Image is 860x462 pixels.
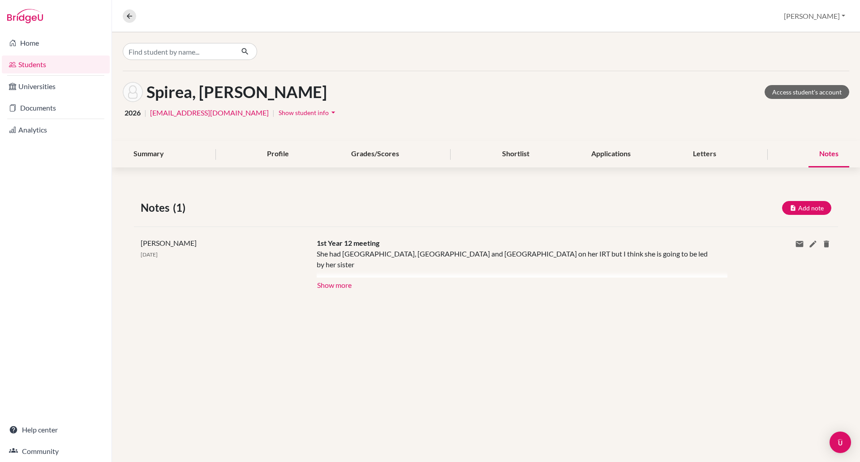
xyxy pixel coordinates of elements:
[7,9,43,23] img: Bridge-U
[2,77,110,95] a: Universities
[272,107,275,118] span: |
[141,200,173,216] span: Notes
[2,99,110,117] a: Documents
[782,201,831,215] button: Add note
[808,141,849,167] div: Notes
[2,121,110,139] a: Analytics
[830,432,851,453] div: Open Intercom Messenger
[340,141,410,167] div: Grades/Scores
[123,82,143,102] img: Mara Andreea Spirea's avatar
[2,34,110,52] a: Home
[329,108,338,117] i: arrow_drop_down
[150,107,269,118] a: [EMAIL_ADDRESS][DOMAIN_NAME]
[491,141,540,167] div: Shortlist
[765,85,849,99] a: Access student's account
[123,43,234,60] input: Find student by name...
[144,107,146,118] span: |
[146,82,327,102] h1: Spirea, [PERSON_NAME]
[580,141,641,167] div: Applications
[279,109,329,116] span: Show student info
[317,248,714,278] div: She had [GEOGRAPHIC_DATA], [GEOGRAPHIC_DATA] and [GEOGRAPHIC_DATA] on her IRT but I think she is ...
[780,8,849,25] button: [PERSON_NAME]
[123,141,175,167] div: Summary
[2,56,110,73] a: Students
[2,442,110,460] a: Community
[682,141,727,167] div: Letters
[125,107,141,118] span: 2026
[141,239,197,247] span: [PERSON_NAME]
[256,141,300,167] div: Profile
[317,239,379,247] span: 1st Year 12 meeting
[173,200,189,216] span: (1)
[278,106,338,120] button: Show student infoarrow_drop_down
[2,421,110,439] a: Help center
[141,251,158,258] span: [DATE]
[317,278,352,291] button: Show more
